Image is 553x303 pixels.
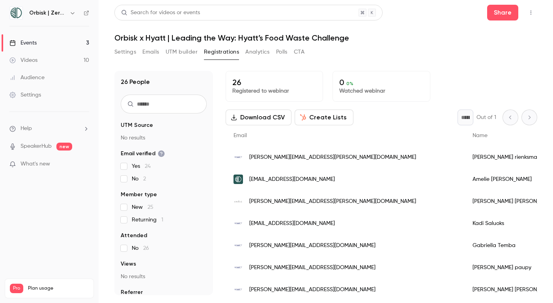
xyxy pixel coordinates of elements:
[161,217,163,223] span: 1
[473,133,488,138] span: Name
[234,241,243,250] img: hyatt.com
[121,232,147,240] span: Attended
[10,7,22,19] img: Orbisk | Zero Food Waste
[121,191,157,199] span: Member type
[132,244,149,252] span: No
[121,9,200,17] div: Search for videos or events
[56,143,72,151] span: new
[21,142,52,151] a: SpeakerHub
[29,9,66,17] h6: Orbisk | Zero Food Waste
[249,219,335,228] span: [EMAIL_ADDRESS][DOMAIN_NAME]
[148,204,153,210] span: 25
[249,197,416,206] span: [PERSON_NAME][EMAIL_ADDRESS][PERSON_NAME][DOMAIN_NAME]
[121,121,153,129] span: UTM Source
[121,288,143,296] span: Referrer
[9,125,89,133] li: help-dropdown-opener
[114,33,537,43] h1: Orbisk x Hyatt | Leading the Way: Hyatt’s Food Waste Challenge
[249,175,335,184] span: [EMAIL_ADDRESS][DOMAIN_NAME]
[339,78,423,87] p: 0
[121,134,207,142] p: No results
[294,46,305,58] button: CTA
[28,285,89,292] span: Plan usage
[276,46,288,58] button: Polls
[166,46,198,58] button: UTM builder
[10,284,23,293] span: Pro
[143,176,146,182] span: 2
[249,242,376,250] span: [PERSON_NAME][EMAIL_ADDRESS][DOMAIN_NAME]
[9,74,45,82] div: Audience
[9,56,37,64] div: Videos
[9,39,37,47] div: Events
[234,285,243,294] img: hyatt.com
[232,78,316,87] p: 26
[245,46,270,58] button: Analytics
[232,87,316,95] p: Registered to webinar
[487,5,518,20] button: Share
[121,77,150,87] h1: 26 People
[21,160,50,168] span: What's new
[204,46,239,58] button: Registrations
[234,219,243,228] img: hyatt.com
[339,87,423,95] p: Watched webinar
[121,150,165,158] span: Email verified
[295,110,353,125] button: Create Lists
[145,164,151,169] span: 24
[132,203,153,211] span: New
[249,286,376,294] span: [PERSON_NAME][EMAIL_ADDRESS][DOMAIN_NAME]
[234,152,243,162] img: hyatt.com
[249,153,416,162] span: [PERSON_NAME][EMAIL_ADDRESS][PERSON_NAME][DOMAIN_NAME]
[226,110,291,125] button: Download CSV
[9,91,41,99] div: Settings
[121,273,207,281] p: No results
[346,81,353,86] span: 0 %
[234,197,243,206] img: andaz.com
[249,264,376,272] span: [PERSON_NAME][EMAIL_ADDRESS][DOMAIN_NAME]
[142,46,159,58] button: Emails
[121,260,136,268] span: Views
[476,113,496,121] p: Out of 1
[234,133,247,138] span: Email
[114,46,136,58] button: Settings
[234,263,243,272] img: hyatt.com
[21,125,32,133] span: Help
[132,175,146,183] span: No
[132,162,151,170] span: Yes
[132,216,163,224] span: Returning
[234,175,243,184] img: orbisk.com
[143,245,149,251] span: 26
